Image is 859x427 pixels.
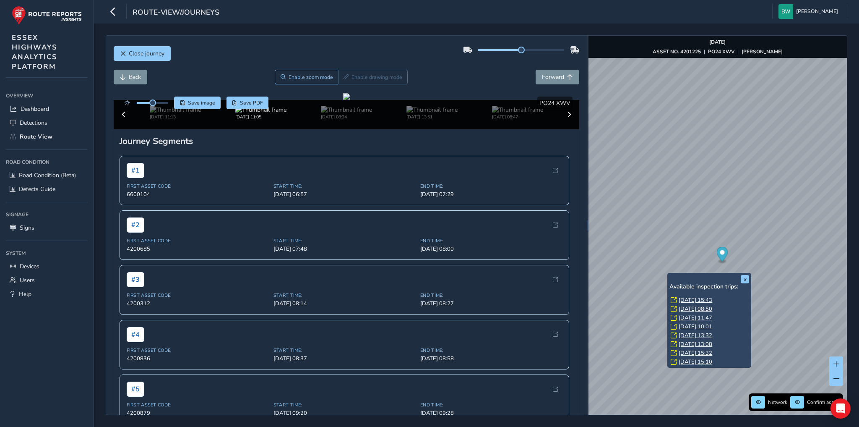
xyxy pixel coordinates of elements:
span: Help [19,290,31,298]
span: [DATE] 07:29 [420,191,562,198]
button: Back [114,70,147,84]
button: PDF [226,97,269,109]
span: Back [129,73,141,81]
span: Confirm assets [807,399,841,406]
h6: Available inspection trips: [669,283,749,291]
strong: [PERSON_NAME] [742,48,783,55]
img: Thumbnail frame [492,106,543,114]
span: [DATE] 08:58 [420,355,562,362]
span: End Time: [420,347,562,354]
button: Zoom [275,70,338,84]
span: Enable zoom mode [289,74,333,81]
img: Thumbnail frame [406,106,458,114]
span: Dashboard [21,105,49,113]
span: [DATE] 09:20 [273,409,415,417]
a: [DATE] 08:50 [679,305,712,313]
div: Map marker [716,247,728,264]
div: [DATE] 08:24 [321,114,372,120]
div: [DATE] 13:51 [406,114,458,120]
span: [DATE] 08:37 [273,355,415,362]
a: Signs [6,221,88,235]
span: [DATE] 08:14 [273,300,415,307]
span: [DATE] 08:00 [420,245,562,253]
img: diamond-layout [778,4,793,19]
div: Road Condition [6,156,88,168]
div: | | [653,48,783,55]
a: [DATE] 10:01 [679,323,712,330]
span: Network [768,399,787,406]
a: Devices [6,259,88,273]
div: Open Intercom Messenger [830,398,851,419]
div: Signage [6,208,88,221]
span: Road Condition (Beta) [19,171,76,179]
span: Devices [20,262,39,270]
span: Route View [20,133,52,141]
button: [PERSON_NAME] [778,4,841,19]
div: System [6,247,88,259]
span: # 3 [127,272,144,287]
span: 4200836 [127,355,268,362]
span: [DATE] 07:48 [273,245,415,253]
span: Defects Guide [19,185,55,193]
span: Start Time: [273,183,415,189]
img: rr logo [12,6,82,25]
span: End Time: [420,238,562,244]
span: Start Time: [273,347,415,354]
span: End Time: [420,292,562,299]
span: First Asset Code: [127,402,268,408]
span: First Asset Code: [127,238,268,244]
span: [DATE] 08:27 [420,300,562,307]
span: Forward [542,73,564,81]
span: End Time: [420,183,562,189]
div: [DATE] 11:13 [150,114,201,120]
a: Detections [6,116,88,130]
img: Thumbnail frame [321,106,372,114]
span: First Asset Code: [127,292,268,299]
a: Road Condition (Beta) [6,168,88,182]
span: 4200879 [127,409,268,417]
span: Signs [20,224,34,232]
span: Close journey [129,50,164,58]
a: [DATE] 11:47 [679,314,712,322]
span: 4200685 [127,245,268,253]
span: End Time: [420,402,562,408]
span: Save image [188,100,215,106]
strong: [DATE] [709,39,726,45]
a: [DATE] 13:08 [679,341,712,348]
span: Users [20,276,35,284]
a: Help [6,287,88,301]
span: Start Time: [273,292,415,299]
div: [DATE] 08:47 [492,114,543,120]
a: Users [6,273,88,287]
span: ESSEX HIGHWAYS ANALYTICS PLATFORM [12,33,57,71]
a: [DATE] 15:10 [679,358,712,366]
a: Route View [6,130,88,144]
a: Defects Guide [6,182,88,196]
a: [DATE] 13:32 [679,332,712,339]
button: Save [174,97,221,109]
span: # 2 [127,217,144,233]
span: Start Time: [273,238,415,244]
strong: ASSET NO. 4201225 [653,48,701,55]
a: [DATE] 15:32 [679,349,712,357]
div: [DATE] 11:05 [235,114,286,120]
div: Overview [6,89,88,102]
a: Dashboard [6,102,88,116]
button: Close journey [114,46,171,61]
strong: PO24 XWV [708,48,734,55]
span: # 1 [127,163,144,178]
span: # 4 [127,327,144,342]
span: Save PDF [240,100,263,106]
span: First Asset Code: [127,347,268,354]
button: x [741,275,749,283]
img: Thumbnail frame [235,106,286,114]
span: route-view/journeys [133,7,219,19]
span: [DATE] 06:57 [273,191,415,198]
span: First Asset Code: [127,183,268,189]
span: [PERSON_NAME] [796,4,838,19]
span: # 5 [127,382,144,397]
span: Detections [20,119,47,127]
span: PO24 XWV [539,99,570,107]
span: 6600104 [127,191,268,198]
span: Start Time: [273,402,415,408]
